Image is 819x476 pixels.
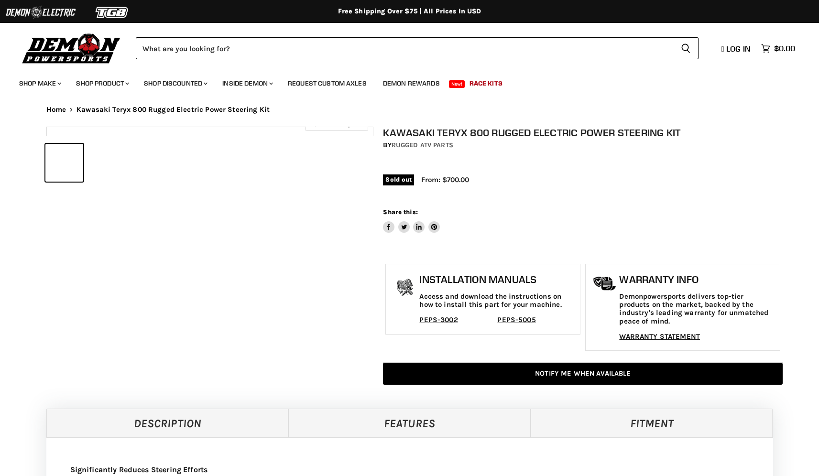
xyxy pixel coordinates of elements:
a: Home [46,106,66,114]
span: Kawasaki Teryx 800 Rugged Electric Power Steering Kit [76,106,270,114]
img: warranty-icon.png [593,276,617,291]
a: Description [46,409,289,437]
img: Demon Electric Logo 2 [5,3,76,22]
input: Search [136,37,673,59]
a: PEPS-5005 [497,315,535,324]
h1: Installation Manuals [419,274,575,285]
form: Product [136,37,699,59]
span: New! [449,80,465,88]
a: Fitment [531,409,773,437]
button: IMAGE thumbnail [45,144,83,182]
aside: Share this: [383,208,440,233]
nav: Breadcrumbs [27,106,792,114]
a: Demon Rewards [376,74,447,93]
a: Shop Product [69,74,135,93]
img: install_manual-icon.png [393,276,417,300]
p: Access and download the instructions on how to install this part for your machine. [419,292,575,309]
ul: Main menu [12,70,793,93]
span: From: $700.00 [421,175,469,184]
a: PEPS-3002 [419,315,458,324]
h1: Kawasaki Teryx 800 Rugged Electric Power Steering Kit [383,127,783,139]
img: Demon Powersports [19,31,124,65]
div: by [383,140,783,151]
a: WARRANTY STATEMENT [619,332,700,341]
a: Shop Make [12,74,67,93]
a: Inside Demon [215,74,279,93]
a: $0.00 [756,42,800,55]
a: Log in [717,44,756,53]
a: Request Custom Axles [281,74,374,93]
button: Search [673,37,699,59]
span: $0.00 [774,44,795,53]
h1: Warranty Info [619,274,775,285]
a: Features [288,409,531,437]
div: Free Shipping Over $75 | All Prices In USD [27,7,792,16]
p: Demonpowersports delivers top-tier products on the market, backed by the industry's leading warra... [619,292,775,325]
span: Click to expand [310,120,363,128]
a: Notify Me When Available [383,363,783,385]
a: Race Kits [462,74,510,93]
img: TGB Logo 2 [76,3,148,22]
span: Log in [726,44,751,54]
span: Sold out [383,174,414,185]
a: Shop Discounted [137,74,213,93]
a: Rugged ATV Parts [392,141,453,149]
span: Share this: [383,208,417,216]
